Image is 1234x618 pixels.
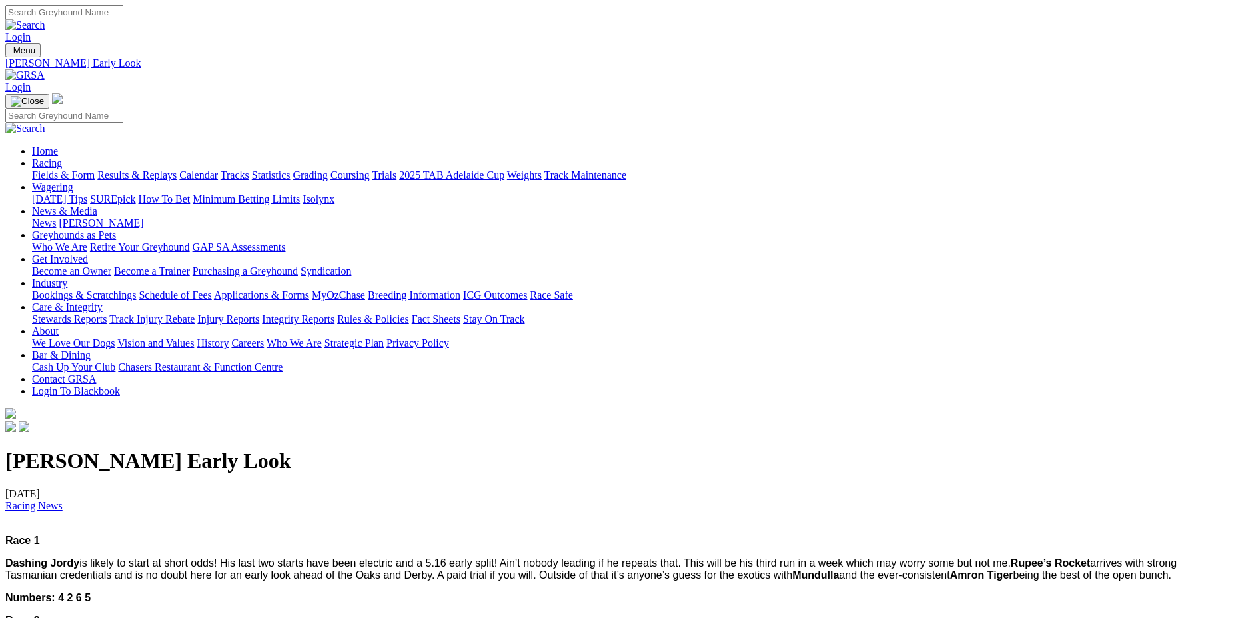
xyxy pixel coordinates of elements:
a: Racing News [5,500,63,511]
a: Login To Blackbook [32,385,120,397]
span: is likely to start at short odds! His last two starts have been electric and a 5.16 early split! ... [5,557,1177,581]
span: Numbers: 4 2 6 5 [5,592,91,603]
a: SUREpick [90,193,135,205]
a: Vision and Values [117,337,194,349]
div: Industry [32,289,1229,301]
a: Bar & Dining [32,349,91,361]
img: GRSA [5,69,45,81]
a: About [32,325,59,337]
img: Search [5,19,45,31]
a: Tracks [221,169,249,181]
strong: Mundulla [792,569,839,581]
a: Chasers Restaurant & Function Centre [118,361,283,373]
a: Fields & Form [32,169,95,181]
a: Trials [372,169,396,181]
a: News [32,217,56,229]
a: [PERSON_NAME] Early Look [5,57,1229,69]
a: Weights [507,169,542,181]
a: Home [32,145,58,157]
img: Close [11,96,44,107]
a: Track Injury Rebate [109,313,195,325]
div: Wagering [32,193,1229,205]
a: Wagering [32,181,73,193]
a: [DATE] Tips [32,193,87,205]
img: logo-grsa-white.png [52,93,63,104]
div: News & Media [32,217,1229,229]
a: [PERSON_NAME] [59,217,143,229]
a: Calendar [179,169,218,181]
a: Coursing [330,169,370,181]
a: Track Maintenance [544,169,626,181]
a: Who We Are [32,241,87,253]
a: Integrity Reports [262,313,334,325]
a: Breeding Information [368,289,460,301]
h1: [PERSON_NAME] Early Look [5,449,1229,473]
a: Race Safe [530,289,572,301]
a: GAP SA Assessments [193,241,286,253]
img: twitter.svg [19,421,29,432]
div: Bar & Dining [32,361,1229,373]
a: How To Bet [139,193,191,205]
a: Rules & Policies [337,313,409,325]
button: Toggle navigation [5,94,49,109]
a: Get Involved [32,253,88,265]
a: Statistics [252,169,291,181]
a: Retire Your Greyhound [90,241,190,253]
input: Search [5,109,123,123]
a: Stay On Track [463,313,524,325]
span: Menu [13,45,35,55]
a: Privacy Policy [386,337,449,349]
a: Greyhounds as Pets [32,229,116,241]
strong: Dashing Jordy [5,557,79,569]
input: Search [5,5,123,19]
a: History [197,337,229,349]
a: Contact GRSA [32,373,96,385]
a: Fact Sheets [412,313,460,325]
div: Get Involved [32,265,1229,277]
a: Care & Integrity [32,301,103,313]
a: Industry [32,277,67,289]
a: Login [5,31,31,43]
div: Care & Integrity [32,313,1229,325]
a: MyOzChase [312,289,365,301]
a: Schedule of Fees [139,289,211,301]
span: Race 1 [5,535,40,546]
a: Stewards Reports [32,313,107,325]
strong: Rupee’s Rocket [1011,557,1090,569]
a: Become an Owner [32,265,111,277]
a: Grading [293,169,328,181]
a: Applications & Forms [214,289,309,301]
div: Greyhounds as Pets [32,241,1229,253]
a: News & Media [32,205,97,217]
a: Cash Up Your Club [32,361,115,373]
a: Strategic Plan [324,337,384,349]
a: Purchasing a Greyhound [193,265,298,277]
a: Isolynx [303,193,334,205]
span: [DATE] [5,488,63,511]
a: ICG Outcomes [463,289,527,301]
div: About [32,337,1229,349]
a: Minimum Betting Limits [193,193,300,205]
img: Search [5,123,45,135]
a: Careers [231,337,264,349]
a: Login [5,81,31,93]
img: logo-grsa-white.png [5,408,16,419]
a: Results & Replays [97,169,177,181]
div: Racing [32,169,1229,181]
a: Syndication [301,265,351,277]
strong: Amron Tiger [950,569,1013,581]
img: facebook.svg [5,421,16,432]
a: Become a Trainer [114,265,190,277]
a: Injury Reports [197,313,259,325]
a: Who We Are [267,337,322,349]
a: Bookings & Scratchings [32,289,136,301]
a: 2025 TAB Adelaide Cup [399,169,504,181]
a: We Love Our Dogs [32,337,115,349]
button: Toggle navigation [5,43,41,57]
a: Racing [32,157,62,169]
